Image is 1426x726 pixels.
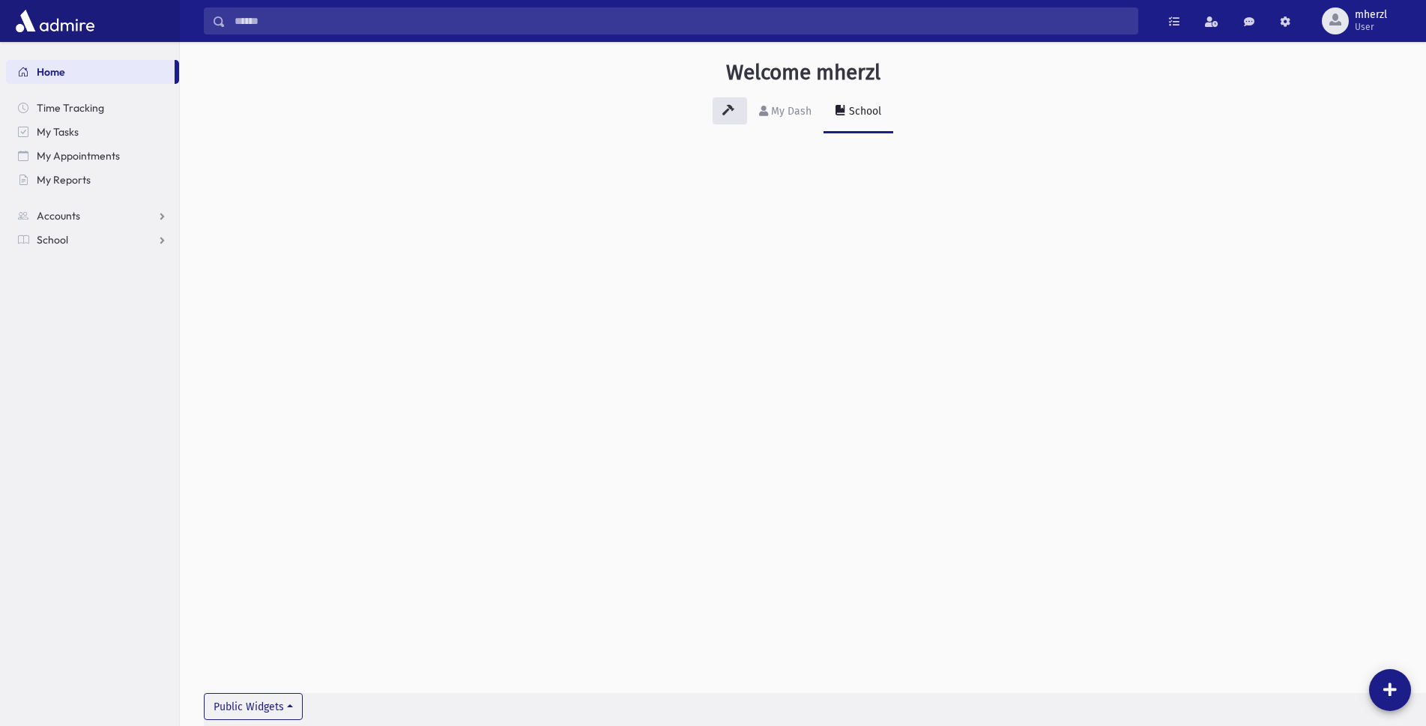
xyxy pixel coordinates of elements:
[37,149,120,163] span: My Appointments
[37,65,65,79] span: Home
[226,7,1138,34] input: Search
[6,204,179,228] a: Accounts
[37,209,80,223] span: Accounts
[6,168,179,192] a: My Reports
[726,60,880,85] h3: Welcome mherzl
[37,173,91,187] span: My Reports
[204,693,303,720] button: Public Widgets
[846,105,881,118] div: School
[768,105,812,118] div: My Dash
[747,91,824,133] a: My Dash
[37,101,104,115] span: Time Tracking
[37,233,68,246] span: School
[37,125,79,139] span: My Tasks
[1355,21,1387,33] span: User
[824,91,893,133] a: School
[6,228,179,252] a: School
[1355,9,1387,21] span: mherzl
[6,144,179,168] a: My Appointments
[6,120,179,144] a: My Tasks
[6,96,179,120] a: Time Tracking
[6,60,175,84] a: Home
[12,6,98,36] img: AdmirePro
